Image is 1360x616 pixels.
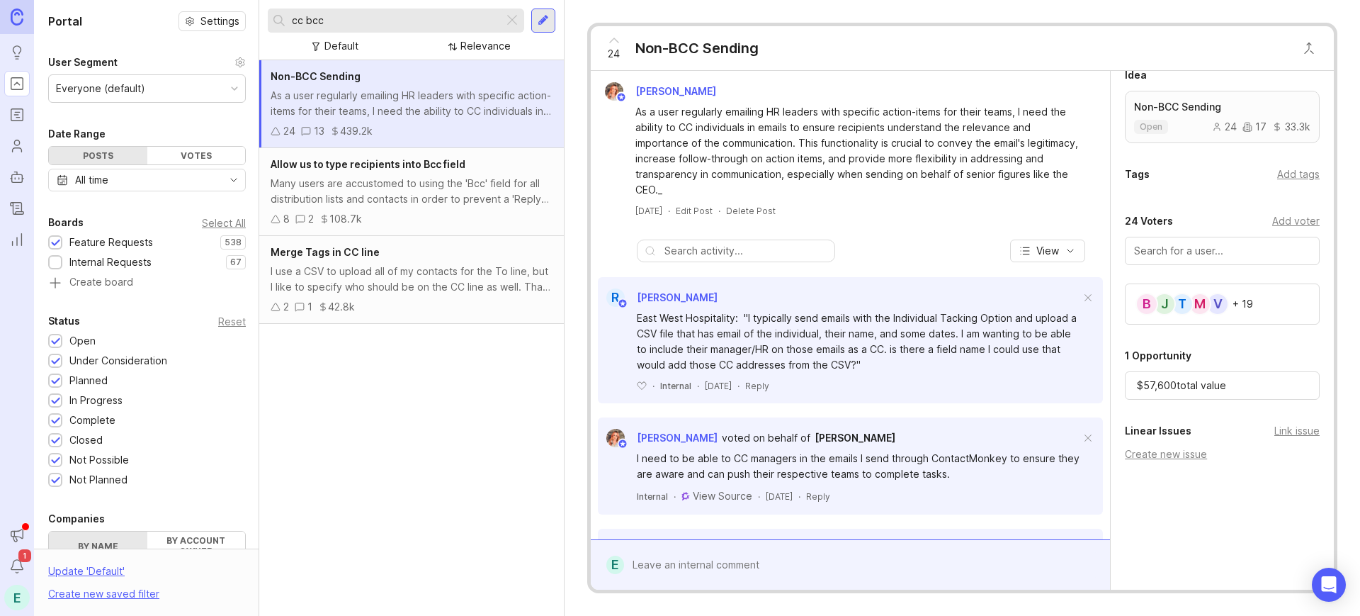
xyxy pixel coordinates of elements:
[48,586,159,602] div: Create new saved filter
[652,380,654,392] div: ·
[798,491,800,503] div: ·
[635,38,759,58] div: Non-BCC Sending
[69,333,96,349] div: Open
[48,125,106,142] div: Date Range
[4,522,30,548] button: Announcements
[1036,244,1059,258] span: View
[259,236,564,324] a: Merge Tags in CC lineI use a CSV to upload all of my contacts for the To line, but I like to spec...
[314,123,324,139] div: 13
[340,123,373,139] div: 439.2k
[606,556,624,574] div: E
[637,310,1080,373] div: East West Hospitality: "I typically send emails with the Individual Tacking Option and upload a C...
[178,11,246,31] a: Settings
[1135,293,1158,315] div: B
[69,432,103,448] div: Closed
[635,104,1082,198] div: As a user regularly emailing HR leaders with specific action-items for their teams, I need the ab...
[283,211,290,227] div: 8
[1242,122,1266,132] div: 17
[200,14,239,28] span: Settings
[635,206,662,216] time: [DATE]
[668,205,670,217] div: ·
[271,70,361,82] span: Non-BCC Sending
[693,490,752,502] span: View Source
[48,510,105,527] div: Companies
[705,381,732,391] time: [DATE]
[1125,371,1320,400] div: $ 57,600 total value
[1295,34,1323,62] button: Close button
[259,60,564,148] a: Non-BCC SendingAs a user regularly emailing HR leaders with specific action-items for their teams...
[1189,293,1211,315] div: M
[608,46,620,62] span: 24
[637,432,718,444] span: [PERSON_NAME]
[1206,293,1229,315] div: V
[49,532,147,560] label: By name
[56,81,145,96] div: Everyone (default)
[745,380,769,392] div: Reply
[230,257,242,268] p: 67
[308,211,314,227] div: 2
[617,298,628,309] img: member badge
[48,277,246,290] a: Create board
[1140,121,1162,133] p: open
[1272,213,1320,229] div: Add voter
[4,40,30,65] a: Ideas
[48,214,84,231] div: Boards
[596,82,727,101] a: Bronwen W[PERSON_NAME]
[1125,91,1320,143] a: Non-BCC Sendingopen241733.3k
[1125,166,1150,183] div: Tags
[48,313,80,330] div: Status
[815,430,895,446] a: [PERSON_NAME]
[271,246,380,258] span: Merge Tags in CC line
[815,432,895,444] span: [PERSON_NAME]
[4,585,30,610] button: E
[69,353,167,369] div: Under Consideration
[664,243,827,259] input: Search activity...
[1232,299,1253,309] div: + 19
[674,491,676,503] div: ·
[601,82,628,101] img: Bronwen W
[69,254,152,270] div: Internal Requests
[49,147,147,164] div: Posts
[4,133,30,159] a: Users
[718,205,720,217] div: ·
[697,380,699,392] div: ·
[726,205,776,217] div: Delete Post
[637,451,1080,482] div: I need to be able to CC managers in the emails I send through ContactMonkey to ensure they are aw...
[1274,423,1320,439] div: Link issue
[617,439,628,449] img: member badge
[4,554,30,579] button: Notifications
[69,452,129,468] div: Not Possible
[1125,213,1173,230] div: 24 Voters
[766,491,793,502] time: [DATE]
[1010,240,1085,262] button: View
[1125,67,1147,84] div: Idea
[635,205,662,217] a: [DATE]
[48,54,118,71] div: User Segment
[1272,122,1310,132] div: 33.3k
[271,264,552,295] div: I use a CSV to upload all of my contacts for the To line, but I like to specify who should be on ...
[635,85,716,97] span: [PERSON_NAME]
[606,289,625,307] div: R
[722,430,810,446] div: voted on behalf of
[1125,447,1320,462] div: Create new issue
[660,380,691,392] div: Internal
[4,196,30,221] a: Changelog
[283,299,289,315] div: 2
[1125,347,1191,364] div: 1 Opportunity
[11,9,23,25] img: Canny Home
[693,489,752,503] a: View Source
[271,158,465,170] span: Allow us to type recipients into Bcc field
[4,227,30,252] a: Reporting
[460,38,511,54] div: Relevance
[598,289,718,307] a: R[PERSON_NAME]
[271,88,552,119] div: As a user regularly emailing HR leaders with specific action-items for their teams, I need the ab...
[147,147,246,164] div: Votes
[737,380,739,392] div: ·
[1277,167,1320,182] div: Add tags
[69,235,153,250] div: Feature Requests
[1125,422,1191,439] div: Linear Issues
[637,491,668,503] div: Internal
[4,102,30,128] a: Roadmaps
[69,393,123,408] div: In Progress
[681,492,690,500] img: gong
